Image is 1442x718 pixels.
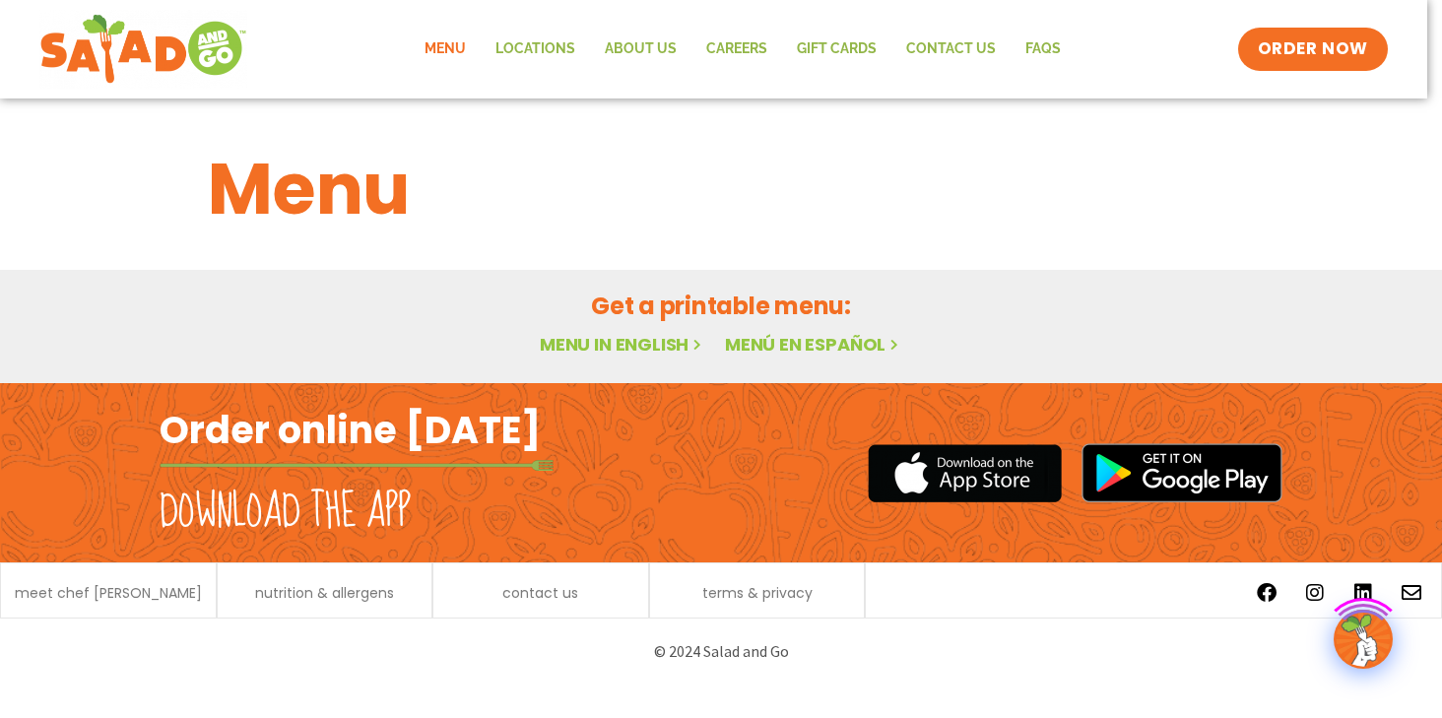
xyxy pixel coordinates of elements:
img: google_play [1081,443,1282,502]
a: FAQs [1011,27,1076,72]
a: Contact Us [891,27,1011,72]
h1: Menu [208,136,1234,242]
p: © 2024 Salad and Go [169,638,1273,665]
a: Menu [410,27,481,72]
a: Menú en español [725,332,902,357]
a: nutrition & allergens [255,586,394,600]
img: new-SAG-logo-768×292 [39,10,247,89]
a: contact us [502,586,578,600]
a: Careers [691,27,782,72]
a: Locations [481,27,590,72]
a: ORDER NOW [1238,28,1388,71]
h2: Download the app [160,485,411,540]
a: meet chef [PERSON_NAME] [15,586,202,600]
a: Menu in English [540,332,705,357]
a: terms & privacy [702,586,813,600]
img: fork [160,460,554,471]
span: ORDER NOW [1258,37,1368,61]
h2: Order online [DATE] [160,406,541,454]
a: About Us [590,27,691,72]
a: GIFT CARDS [782,27,891,72]
img: appstore [868,441,1062,505]
h2: Get a printable menu: [208,289,1234,323]
nav: Menu [410,27,1076,72]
